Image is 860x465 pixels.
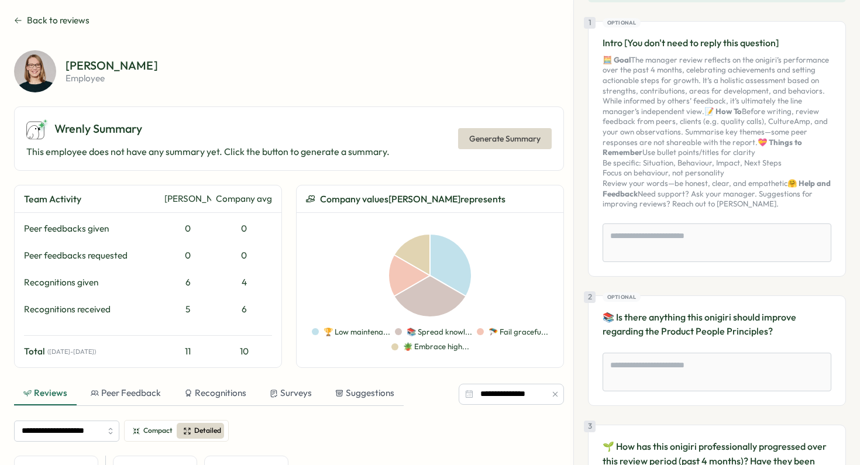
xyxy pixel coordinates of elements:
[23,387,67,399] div: Reviews
[603,310,831,339] p: 📚 Is there anything this onigiri should improve regarding the Product People Principles?
[270,387,312,399] div: Surveys
[143,425,173,436] span: Compact
[216,192,272,205] div: Company avg
[607,293,637,301] span: Optional
[603,55,631,64] strong: 🧮 Goal
[14,50,56,92] img: Kerstin Manninger
[164,249,211,262] div: 0
[584,291,596,303] div: 2
[164,303,211,316] div: 5
[216,303,272,316] div: 6
[603,55,831,209] p: The manager review reflects on the onigiri’s performance over the past 4 months, celebrating achi...
[458,128,552,149] button: Generate Summary
[184,387,246,399] div: Recognitions
[584,421,596,432] div: 3
[704,106,742,116] strong: 📝 How To
[164,276,211,289] div: 6
[24,276,160,289] div: Recognitions given
[54,120,142,138] span: Wrenly Summary
[216,222,272,235] div: 0
[603,178,831,198] strong: 🤗 Help and Feedback
[603,36,831,50] p: Intro [You don't need to reply this question]
[489,327,548,337] p: 🪂 Fail gracefu...
[24,249,160,262] div: Peer feedbacks requested
[320,192,505,206] span: Company values [PERSON_NAME] represents
[47,348,96,356] span: ( [DATE] - [DATE] )
[324,327,390,337] p: 🏆 Low maintena...
[27,14,90,27] span: Back to reviews
[24,345,45,358] span: Total
[14,14,90,27] button: Back to reviews
[66,60,158,71] p: [PERSON_NAME]
[603,137,802,157] strong: 💝 Things to Remember
[164,222,211,235] div: 0
[607,19,637,27] span: Optional
[24,192,160,206] div: Team Activity
[584,17,596,29] div: 1
[24,222,160,235] div: Peer feedbacks given
[26,144,390,159] p: This employee does not have any summary yet. Click the button to generate a summary.
[403,342,469,352] p: 🪴 Embrace high...
[469,129,541,149] span: Generate Summary
[164,345,211,358] div: 11
[216,276,272,289] div: 4
[407,327,472,337] p: 📚 Spread knowl...
[216,249,272,262] div: 0
[91,387,161,399] div: Peer Feedback
[66,74,158,82] p: employee
[194,425,221,436] span: Detailed
[24,303,160,316] div: Recognitions received
[164,192,211,205] div: [PERSON_NAME]
[216,345,272,358] div: 10
[335,387,394,399] div: Suggestions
